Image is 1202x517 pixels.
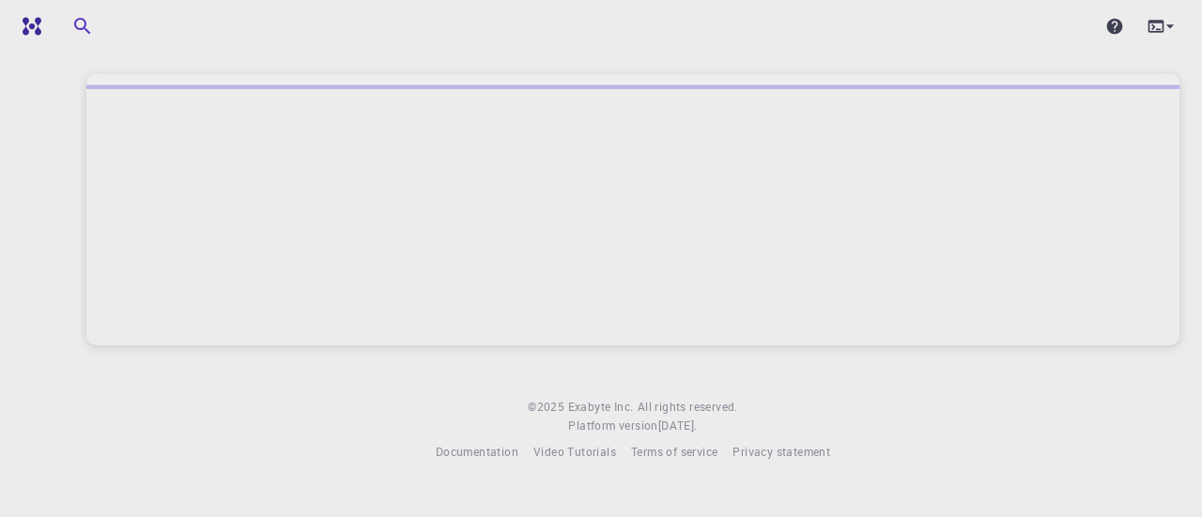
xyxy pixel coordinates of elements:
span: Platform version [568,417,657,435]
a: Privacy statement [732,443,830,462]
span: Terms of service [631,444,717,459]
a: [DATE]. [658,417,698,435]
span: Video Tutorials [533,444,616,459]
a: Video Tutorials [533,443,616,462]
img: logo [15,17,41,36]
a: Documentation [436,443,518,462]
span: All rights reserved. [638,398,738,417]
span: Documentation [436,444,518,459]
a: Exabyte Inc. [568,398,634,417]
span: Exabyte Inc. [568,399,634,414]
span: [DATE] . [658,418,698,433]
span: Privacy statement [732,444,830,459]
span: © 2025 [528,398,567,417]
a: Terms of service [631,443,717,462]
